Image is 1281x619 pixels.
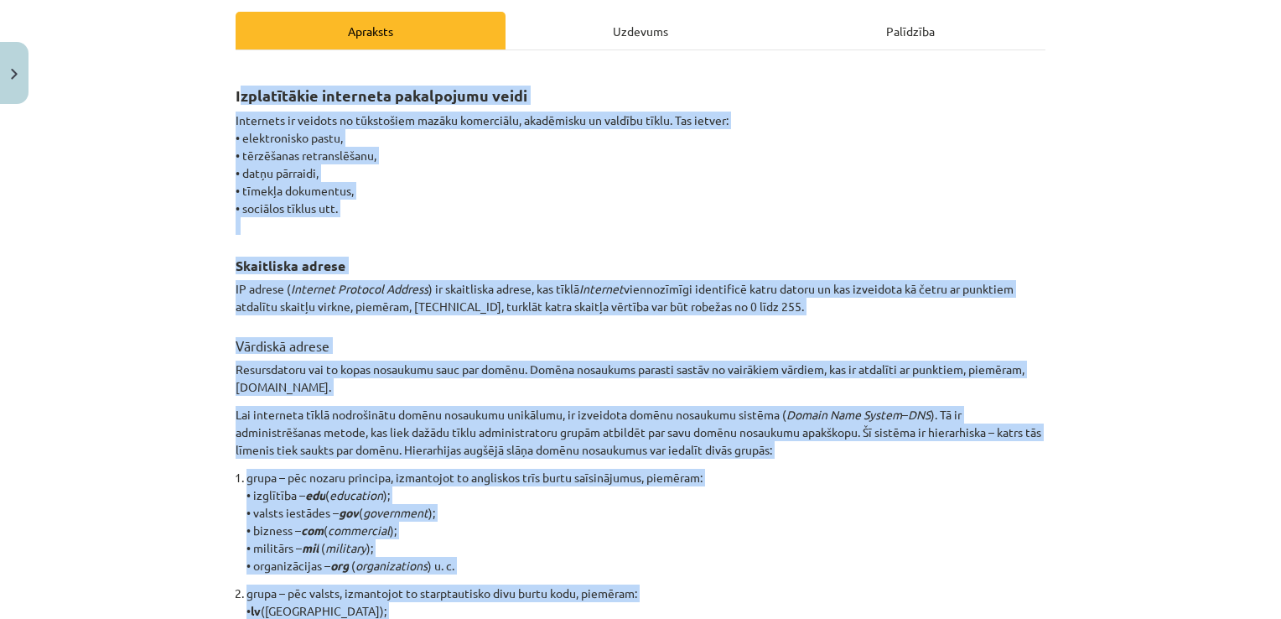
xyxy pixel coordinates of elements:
em: mil [302,540,319,555]
p: IP adrese ( ) ir skaitliska adrese, kas tīklā viennozīmīgi identificē katru datoru un kas izveido... [236,280,1045,315]
em: Domain Name System [786,407,902,422]
p: Resursdatoru vai to kopas nosaukumu sauc par domēnu. Domēna nosaukums parasti sastāv no vairākiem... [236,361,1045,396]
strong: Skaitliska adrese [236,257,345,274]
em: Internet Protocol Address [291,281,428,296]
em: government [363,505,428,520]
em: gov [339,505,359,520]
h3: Vārdiskā adrese [236,325,1045,356]
em: DNS [908,407,931,422]
div: Uzdevums [506,12,775,49]
em: education [329,487,383,502]
em: edu [305,487,325,502]
p: grupa – pēc nozaru principa, izmantojot to angliskos trīs burtu saīsinājumus, piemēram: • izglītī... [246,469,1045,575]
div: Apraksts [236,12,506,49]
em: military [325,540,366,555]
strong: lv [251,603,261,618]
em: commercial [328,523,390,538]
strong: Izplatītākie interneta pakalpojumu veidi [236,86,527,105]
p: Lai interneta tīklā nodrošinātu domēnu nosaukumu unikālumu, ir izveidota domēnu nosaukumu sistēma... [236,406,1045,459]
img: icon-close-lesson-0947bae3869378f0d4975bcd49f059093ad1ed9edebbc8119c70593378902aed.svg [11,69,18,80]
div: Palīdzība [775,12,1045,49]
em: Internet [579,281,624,296]
em: organizations [355,558,428,573]
em: org [330,558,349,573]
em: com [301,523,324,538]
p: Internets ir veidots no tūkstošiem mazāku komerciālu, akadēmisku un valdību tīklu. Tas ietver: • ... [236,112,1045,235]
